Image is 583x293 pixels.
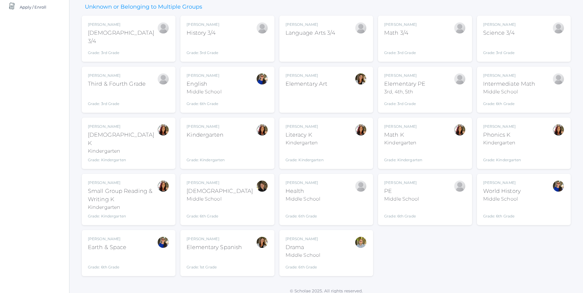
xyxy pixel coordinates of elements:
div: Stephanie Todhunter [157,236,169,248]
div: Grade: Kindergarten [286,149,324,163]
div: Middle School [384,195,419,203]
div: Grade: 6th Grade [187,98,221,107]
div: Science 3/4 [483,29,516,37]
div: [PERSON_NAME] [286,73,327,78]
div: Literacy K [286,131,324,139]
div: Grade: 6th Grade [384,205,419,219]
div: Grade: 1st Grade [187,254,242,270]
div: Joshua Bennett [454,73,466,85]
div: Joshua Bennett [157,22,169,34]
div: Intermediate Math [483,80,535,88]
div: Amber Farnes [256,236,268,248]
div: Small Group Reading & Writing K [88,187,157,204]
div: [PERSON_NAME] [483,180,521,186]
div: Grade: 6th Grade [88,254,126,270]
div: Gina Pecor [256,124,268,136]
div: Elementary Art [286,80,327,88]
div: [PERSON_NAME] [384,73,425,78]
span: Apply / Enroll [20,1,46,13]
div: Grade: 3rd Grade [88,48,157,56]
div: Grade: 3rd Grade [384,40,417,56]
div: Grade: 6th Grade [286,261,320,270]
div: Kindergarten [286,139,324,146]
div: Stephanie Todhunter [256,73,268,85]
div: [PERSON_NAME] [187,124,225,129]
div: English [187,80,221,88]
div: 3rd, 4th, 5th [384,88,425,96]
div: [DEMOGRAPHIC_DATA] K [88,131,157,147]
div: World History [483,187,521,195]
div: Elementary Spanish [187,243,242,252]
div: Kindergarten [88,147,157,155]
div: PE [384,187,419,195]
div: Joshua Bennett [157,73,169,85]
div: Middle School [286,252,320,259]
div: Grade: 3rd Grade [384,98,425,107]
div: Dianna Renz [256,180,268,192]
div: Grade: Kindergarten [88,157,157,163]
div: Kindergarten [384,139,422,146]
div: Middle School [187,195,253,203]
div: Earth & Space [88,243,126,252]
div: Alexia Hemingway [454,180,466,192]
div: Joshua Bennett [355,22,367,34]
div: Drama [286,243,320,252]
div: [PERSON_NAME] [187,236,242,242]
div: Language Arts 3/4 [286,29,336,37]
div: Gina Pecor [157,124,169,136]
div: [PERSON_NAME] [483,22,516,27]
div: Middle School [483,195,521,203]
div: [PERSON_NAME] [187,73,221,78]
div: Math K [384,131,422,139]
div: Gina Pecor [355,124,367,136]
div: [PERSON_NAME] [88,73,146,78]
div: [PERSON_NAME] [88,22,157,27]
div: Grade: 6th Grade [286,205,320,219]
div: Alexia Hemingway [355,180,367,192]
div: Joshua Bennett [454,22,466,34]
div: Middle School [483,88,535,96]
h3: Unknown or Belonging to Multiple Groups [82,4,205,10]
div: Grade: Kindergarten [187,142,225,163]
div: Bonnie Posey [552,73,565,85]
div: [PERSON_NAME] [483,73,535,78]
div: [PERSON_NAME] [187,22,219,27]
div: [PERSON_NAME] [286,124,324,129]
div: Health [286,187,320,195]
div: Grade: 3rd Grade [483,40,516,56]
div: [DEMOGRAPHIC_DATA] [187,187,253,195]
div: Third & Fourth Grade [88,80,146,88]
div: History 3/4 [187,29,219,37]
div: Grade: 6th Grade [187,205,253,219]
div: Kylen Braileanu [355,236,367,248]
div: Grade: Kindergarten [384,149,422,163]
div: [PERSON_NAME] [384,124,422,129]
div: Elementary PE [384,80,425,88]
div: Grade: 6th Grade [483,98,535,107]
div: Middle School [187,88,221,96]
div: Kindergarten [483,139,521,146]
div: [PERSON_NAME] [483,124,521,129]
div: [PERSON_NAME] [384,22,417,27]
div: Amber Farnes [355,73,367,85]
div: [PERSON_NAME] [286,180,320,186]
div: Grade: Kindergarten [88,213,157,219]
div: [PERSON_NAME] [187,180,253,186]
div: Phonics K [483,131,521,139]
div: Gina Pecor [552,124,565,136]
div: Grade: 3rd Grade [88,91,146,107]
div: [PERSON_NAME] [286,236,320,242]
div: Gina Pecor [454,124,466,136]
div: [PERSON_NAME] [384,180,419,186]
div: Grade: 6th Grade [483,205,521,219]
div: [PERSON_NAME] [88,180,157,186]
div: Joshua Bennett [552,22,565,34]
div: Kindergarten [187,131,225,139]
div: [PERSON_NAME] [88,124,157,129]
div: Stephanie Todhunter [552,180,565,192]
div: [DEMOGRAPHIC_DATA] 3/4 [88,29,157,45]
div: Grade: Kindergarten [483,149,521,163]
div: [PERSON_NAME] [88,236,126,242]
div: Kindergarten [88,204,157,211]
div: Middle School [286,195,320,203]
